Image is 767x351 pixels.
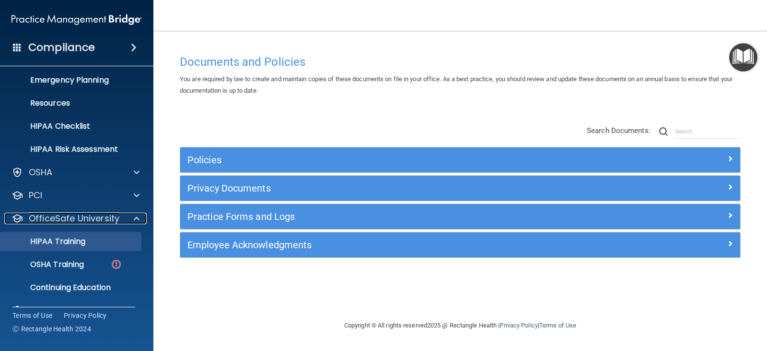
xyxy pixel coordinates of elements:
span: Ⓒ Rectangle Health 2024 [12,324,91,334]
span: Search Documents: [587,126,651,135]
a: OfficeSafe University [12,213,139,224]
a: Privacy Policy [64,311,107,320]
h5: Practice Forms and Logs [187,211,593,222]
img: danger-circle.6113f641.png [110,258,122,270]
p: Settings [29,305,64,316]
a: Terms of Use [539,322,576,329]
p: HIPAA Checklist [6,121,137,131]
p: Resources [6,98,137,108]
p: OSHA Training [6,260,84,269]
p: Emergency Planning [6,75,137,85]
img: ic-search.3b580494.png [659,127,668,136]
p: OfficeSafe University [29,213,119,224]
a: OSHA [12,167,139,178]
button: Open Resource Center [729,43,757,72]
a: Privacy Documents [187,181,733,196]
a: Policies [187,152,733,168]
p: HIPAA Training [6,237,85,246]
h4: Compliance [28,41,95,54]
p: OSHA [29,167,53,178]
h4: Documents and Policies [180,56,741,68]
input: Search [675,124,741,139]
h5: Policies [187,155,593,165]
a: PCI [12,190,139,201]
a: Practice Forms and Logs [187,209,733,224]
span: You are required by law to create and maintain copies of these documents on file in your office. ... [180,75,732,94]
h5: Privacy Documents [187,183,593,194]
p: Continuing Education [6,283,137,292]
a: Settings [12,305,139,316]
a: Terms of Use [12,311,52,320]
p: HIPAA Risk Assessment [6,145,137,154]
a: Employee Acknowledgments [187,237,733,253]
p: PCI [29,190,42,201]
img: PMB logo [12,10,142,29]
a: Privacy Policy [500,322,537,329]
h5: Employee Acknowledgments [187,240,593,250]
div: Copyright © All rights reserved 2025 @ Rectangle Health | | [285,310,635,341]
